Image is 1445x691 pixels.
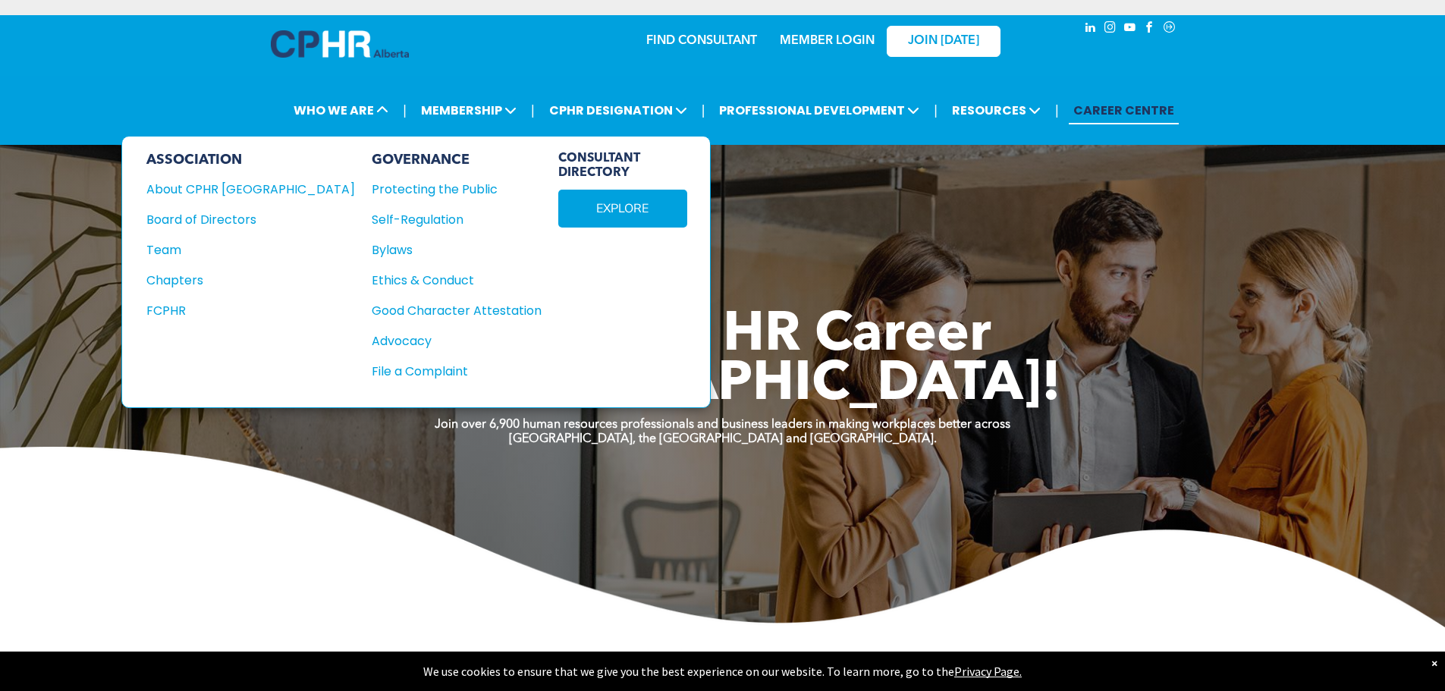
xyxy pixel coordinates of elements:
strong: [GEOGRAPHIC_DATA], the [GEOGRAPHIC_DATA] and [GEOGRAPHIC_DATA]. [509,433,937,445]
a: Privacy Page. [954,664,1022,679]
div: Team [146,240,335,259]
div: FCPHR [146,301,335,320]
div: GOVERNANCE [372,152,542,168]
li: | [702,95,705,126]
a: About CPHR [GEOGRAPHIC_DATA] [146,180,355,199]
li: | [1055,95,1059,126]
strong: Join over 6,900 human resources professionals and business leaders in making workplaces better ac... [435,419,1010,431]
div: Bylaws [372,240,525,259]
a: facebook [1142,19,1158,39]
a: youtube [1122,19,1139,39]
span: Take Your HR Career [454,309,991,363]
a: MEMBER LOGIN [780,35,875,47]
a: Chapters [146,271,355,290]
li: | [403,95,407,126]
div: Ethics & Conduct [372,271,525,290]
div: Protecting the Public [372,180,525,199]
span: To [GEOGRAPHIC_DATA]! [385,358,1061,413]
a: Team [146,240,355,259]
div: File a Complaint [372,362,525,381]
div: Self-Regulation [372,210,525,229]
div: About CPHR [GEOGRAPHIC_DATA] [146,180,335,199]
span: CPHR DESIGNATION [545,96,692,124]
span: JOIN [DATE] [908,34,979,49]
a: JOIN [DATE] [887,26,1001,57]
div: Board of Directors [146,210,335,229]
a: Good Character Attestation [372,301,542,320]
a: FCPHR [146,301,355,320]
a: Advocacy [372,331,542,350]
span: RESOURCES [947,96,1045,124]
span: CONSULTANT DIRECTORY [558,152,687,181]
span: PROFESSIONAL DEVELOPMENT [715,96,924,124]
a: CAREER CENTRE [1069,96,1179,124]
span: WHO WE ARE [289,96,393,124]
a: Bylaws [372,240,542,259]
div: Dismiss notification [1431,655,1437,671]
div: Advocacy [372,331,525,350]
div: Chapters [146,271,335,290]
img: A blue and white logo for cp alberta [271,30,409,58]
div: Good Character Attestation [372,301,525,320]
li: | [934,95,938,126]
span: MEMBERSHIP [416,96,521,124]
a: Protecting the Public [372,180,542,199]
a: Ethics & Conduct [372,271,542,290]
a: File a Complaint [372,362,542,381]
a: Board of Directors [146,210,355,229]
a: linkedin [1082,19,1099,39]
a: Self-Regulation [372,210,542,229]
a: FIND CONSULTANT [646,35,757,47]
div: ASSOCIATION [146,152,355,168]
a: Social network [1161,19,1178,39]
a: instagram [1102,19,1119,39]
a: EXPLORE [558,190,687,228]
li: | [531,95,535,126]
